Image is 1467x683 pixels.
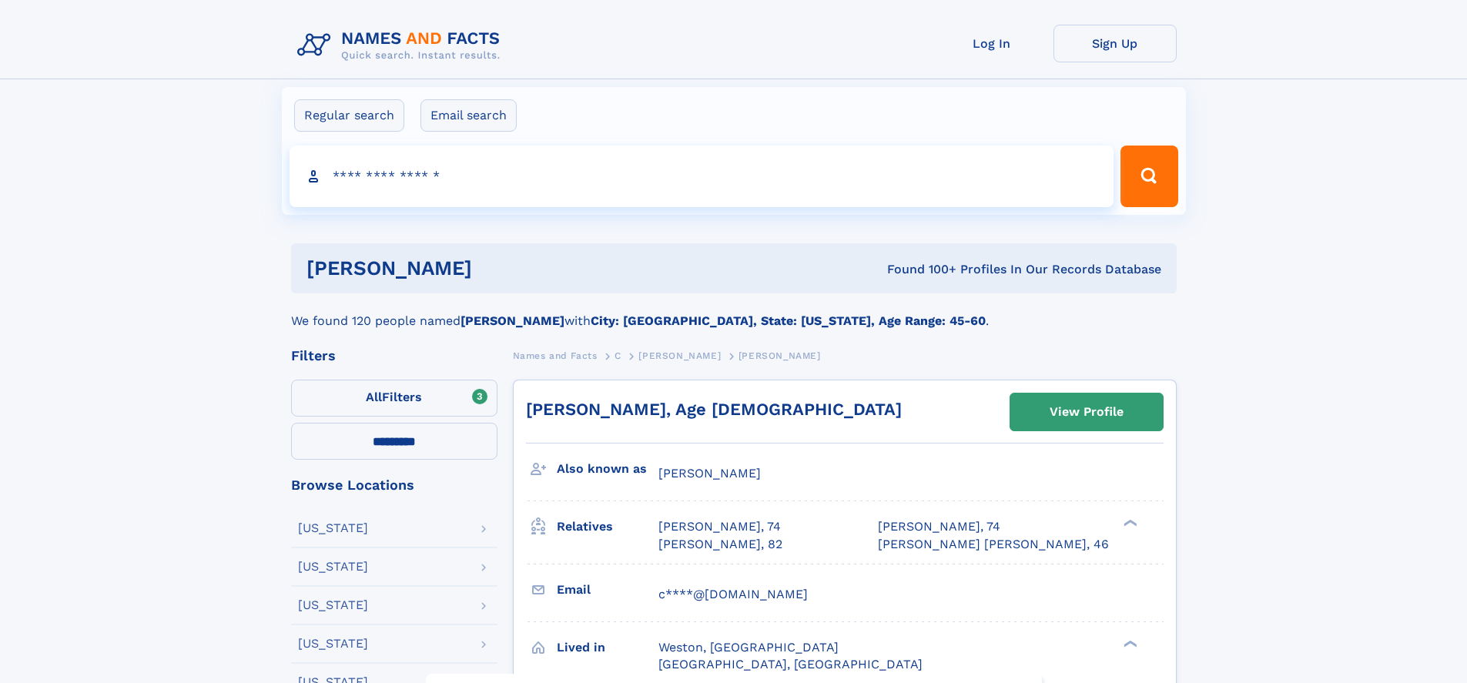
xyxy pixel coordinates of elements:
a: C [615,346,621,365]
input: search input [290,146,1114,207]
b: City: [GEOGRAPHIC_DATA], State: [US_STATE], Age Range: 45-60 [591,313,986,328]
div: ❯ [1120,518,1138,528]
span: [GEOGRAPHIC_DATA], [GEOGRAPHIC_DATA] [658,657,923,671]
div: Browse Locations [291,478,497,492]
a: Sign Up [1053,25,1177,62]
a: [PERSON_NAME] [638,346,721,365]
label: Email search [420,99,517,132]
h3: Also known as [557,456,658,482]
span: [PERSON_NAME] [658,466,761,480]
button: Search Button [1120,146,1177,207]
span: C [615,350,621,361]
div: Filters [291,349,497,363]
img: Logo Names and Facts [291,25,513,66]
div: [US_STATE] [298,561,368,573]
h3: Lived in [557,634,658,661]
h3: Email [557,577,658,603]
div: [US_STATE] [298,522,368,534]
label: Filters [291,380,497,417]
div: [US_STATE] [298,599,368,611]
div: View Profile [1050,394,1124,430]
a: [PERSON_NAME] [PERSON_NAME], 46 [878,536,1109,553]
div: ❯ [1120,638,1138,648]
div: We found 120 people named with . [291,293,1177,330]
a: Log In [930,25,1053,62]
a: [PERSON_NAME], 82 [658,536,782,553]
label: Regular search [294,99,404,132]
b: [PERSON_NAME] [461,313,564,328]
a: View Profile [1010,393,1163,430]
h3: Relatives [557,514,658,540]
span: Weston, [GEOGRAPHIC_DATA] [658,640,839,655]
a: [PERSON_NAME], 74 [658,518,781,535]
a: [PERSON_NAME], Age [DEMOGRAPHIC_DATA] [526,400,902,419]
a: Names and Facts [513,346,598,365]
span: [PERSON_NAME] [739,350,821,361]
h1: [PERSON_NAME] [306,259,680,278]
span: All [366,390,382,404]
a: [PERSON_NAME], 74 [878,518,1000,535]
div: [US_STATE] [298,638,368,650]
span: [PERSON_NAME] [638,350,721,361]
div: Found 100+ Profiles In Our Records Database [679,261,1161,278]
